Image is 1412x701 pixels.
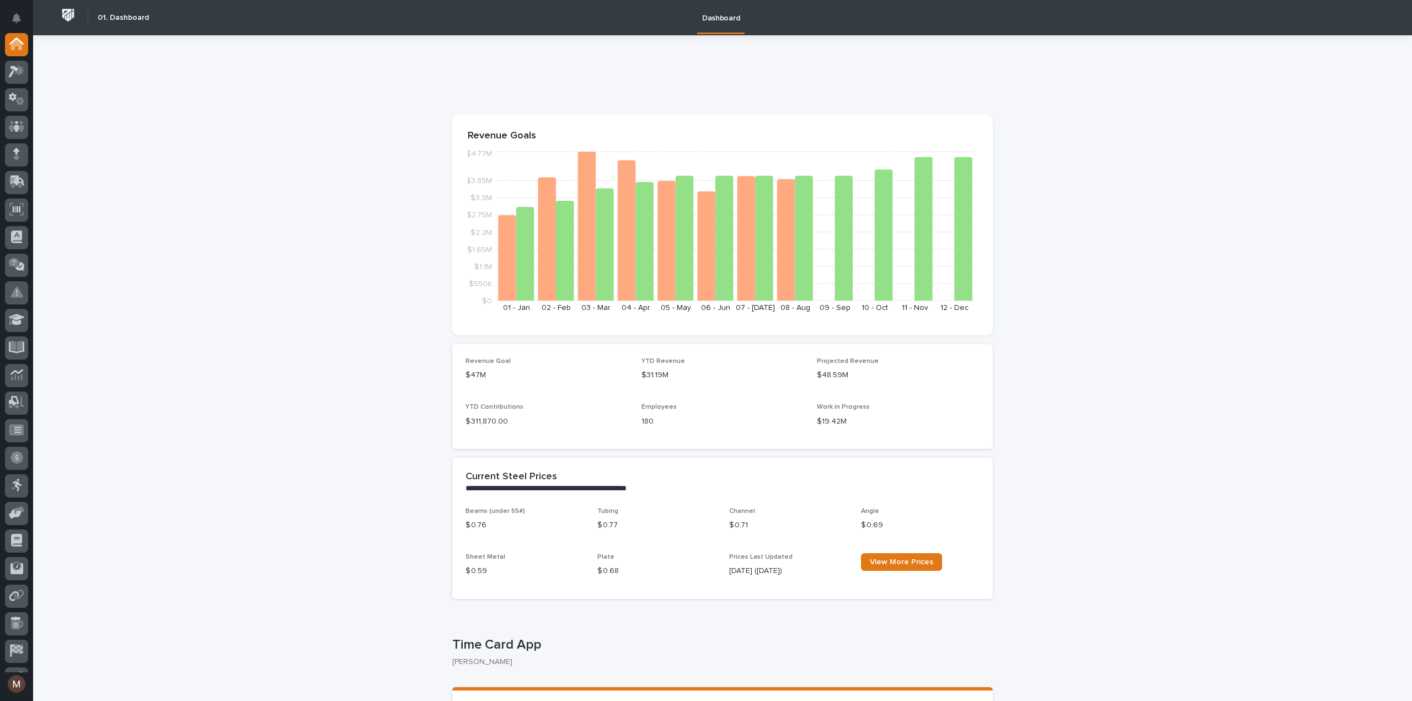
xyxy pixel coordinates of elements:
p: $ 0.69 [861,520,980,531]
text: 01 - Jan [503,304,530,312]
span: Angle [861,508,879,515]
span: Work in Progress [817,404,870,410]
p: $48.59M [817,370,980,381]
span: Tubing [597,508,618,515]
tspan: $3.85M [466,177,492,185]
text: 09 - Sep [820,304,851,312]
p: $47M [466,370,628,381]
p: [DATE] ([DATE]) [729,565,848,577]
span: View More Prices [870,558,933,566]
text: 06 - Jun [701,304,730,312]
h2: Current Steel Prices [466,471,557,483]
tspan: $4.77M [466,150,492,158]
p: $ 311,870.00 [466,416,628,427]
tspan: $0 [482,297,492,305]
span: YTD Revenue [641,358,685,365]
tspan: $2.75M [467,211,492,219]
p: 180 [641,416,804,427]
text: 03 - Mar [581,304,611,312]
span: YTD Contributions [466,404,523,410]
img: Workspace Logo [58,5,78,25]
span: Beams (under 55#) [466,508,525,515]
p: $ 0.68 [597,565,716,577]
span: Sheet Metal [466,554,505,560]
span: Channel [729,508,755,515]
p: $ 0.59 [466,565,584,577]
tspan: $2.2M [470,228,492,236]
p: $ 0.77 [597,520,716,531]
tspan: $1.65M [467,245,492,253]
span: Plate [597,554,614,560]
text: 10 - Oct [862,304,888,312]
h2: 01. Dashboard [98,13,149,23]
button: Notifications [5,7,28,30]
p: [PERSON_NAME] [452,657,984,667]
text: 12 - Dec [940,304,969,312]
tspan: $550K [469,280,492,287]
p: $19.42M [817,416,980,427]
text: 08 - Aug [780,304,810,312]
span: Projected Revenue [817,358,879,365]
text: 02 - Feb [542,304,571,312]
p: Revenue Goals [468,130,977,142]
p: Time Card App [452,637,988,653]
span: Prices Last Updated [729,554,793,560]
text: 05 - May [661,304,691,312]
tspan: $1.1M [474,263,492,270]
p: $ 0.76 [466,520,584,531]
div: Notifications [14,13,28,31]
button: users-avatar [5,672,28,695]
span: Employees [641,404,677,410]
text: 07 - [DATE] [736,304,775,312]
a: View More Prices [861,553,942,571]
text: 04 - Apr [622,304,650,312]
p: $ 0.71 [729,520,848,531]
span: Revenue Goal [466,358,511,365]
tspan: $3.3M [470,194,492,202]
p: $31.19M [641,370,804,381]
text: 11 - Nov [902,304,928,312]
